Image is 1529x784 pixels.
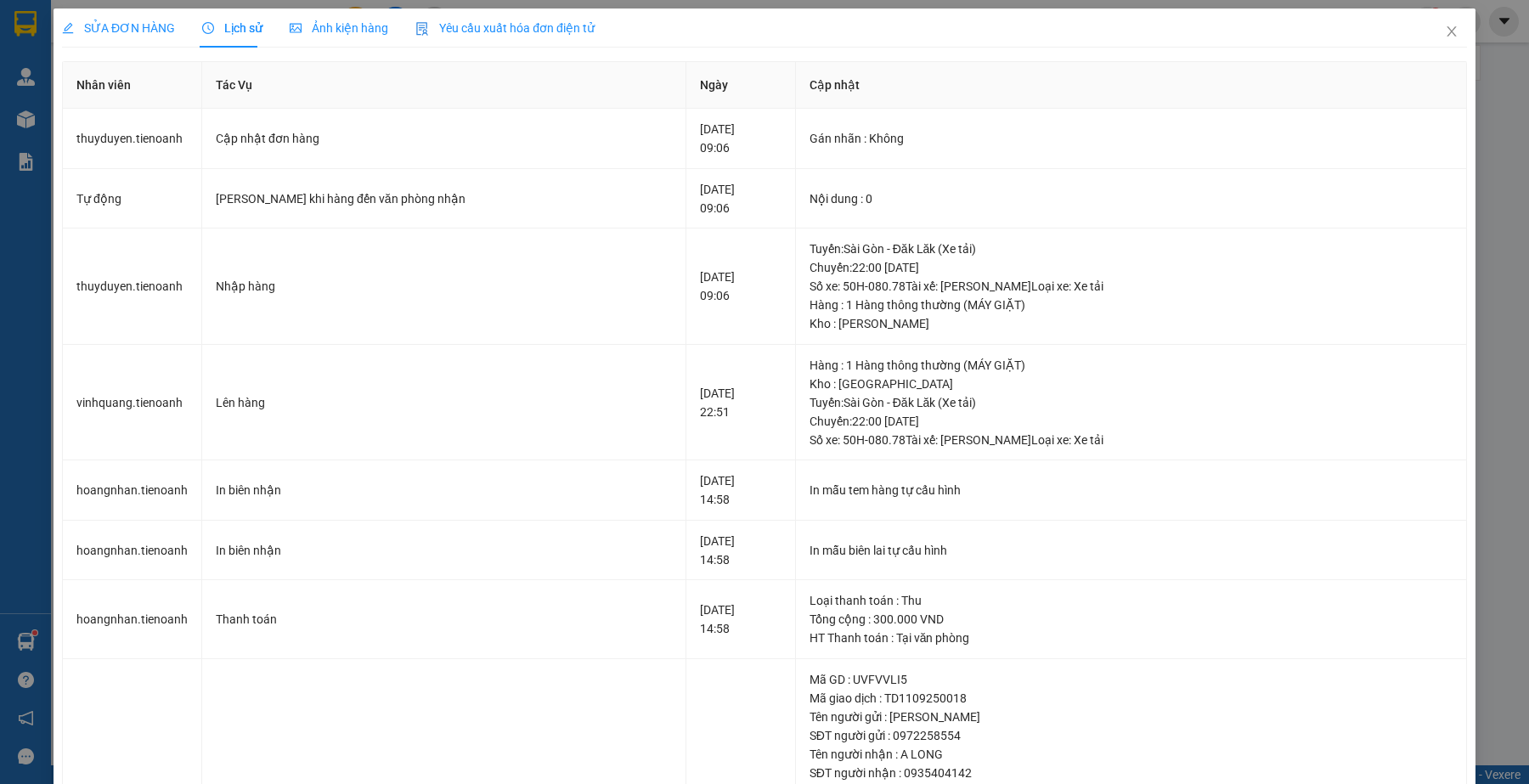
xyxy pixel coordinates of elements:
[810,356,1453,375] div: Hàng : 1 Hàng thông thường (MÁY GIẶT)
[415,21,595,35] span: Yêu cầu xuất hóa đơn điện tử
[63,521,202,581] td: hoangnhan.tienoanh
[63,580,202,659] td: hoangnhan.tienoanh
[1428,8,1475,56] button: Close
[290,22,302,34] span: picture
[810,393,1453,449] div: Tuyến : Sài Gòn - Đăk Lăk (Xe tải) Chuyến: 22:00 [DATE] Số xe: 50H-080.78 Tài xế: [PERSON_NAME] L...
[290,21,388,35] span: Ảnh kiện hàng
[700,471,781,509] div: [DATE] 14:58
[810,296,1453,314] div: Hàng : 1 Hàng thông thường (MÁY GIẶT)
[202,22,214,34] span: clock-circle
[62,21,175,35] span: SỬA ĐƠN HÀNG
[216,393,672,412] div: Lên hàng
[700,268,781,305] div: [DATE] 09:06
[700,601,781,638] div: [DATE] 14:58
[700,532,781,569] div: [DATE] 14:58
[216,129,672,148] div: Cập nhật đơn hàng
[810,240,1453,296] div: Tuyến : Sài Gòn - Đăk Lăk (Xe tải) Chuyến: 22:00 [DATE] Số xe: 50H-080.78 Tài xế: [PERSON_NAME] L...
[415,22,429,36] img: icon
[216,481,672,499] div: In biên nhận
[62,22,74,34] span: edit
[700,180,781,217] div: [DATE] 09:06
[810,745,1453,764] div: Tên người nhận : A LONG
[810,708,1453,726] div: Tên người gửi : [PERSON_NAME]
[700,384,781,421] div: [DATE] 22:51
[216,189,672,208] div: [PERSON_NAME] khi hàng đến văn phòng nhận
[810,541,1453,560] div: In mẫu biên lai tự cấu hình
[796,62,1467,109] th: Cập nhật
[202,62,686,109] th: Tác Vụ
[63,460,202,521] td: hoangnhan.tienoanh
[810,129,1453,148] div: Gán nhãn : Không
[810,629,1453,647] div: HT Thanh toán : Tại văn phòng
[63,345,202,461] td: vinhquang.tienoanh
[216,610,672,629] div: Thanh toán
[810,689,1453,708] div: Mã giao dịch : TD1109250018
[63,62,202,109] th: Nhân viên
[810,189,1453,208] div: Nội dung : 0
[810,610,1453,629] div: Tổng cộng : 300.000 VND
[63,109,202,169] td: thuyduyen.tienoanh
[810,314,1453,333] div: Kho : [PERSON_NAME]
[810,481,1453,499] div: In mẫu tem hàng tự cấu hình
[216,277,672,296] div: Nhập hàng
[686,62,796,109] th: Ngày
[216,541,672,560] div: In biên nhận
[63,228,202,345] td: thuyduyen.tienoanh
[810,375,1453,393] div: Kho : [GEOGRAPHIC_DATA]
[810,764,1453,782] div: SĐT người nhận : 0935404142
[63,169,202,229] td: Tự động
[810,670,1453,689] div: Mã GD : UVFVVLI5
[810,726,1453,745] div: SĐT người gửi : 0972258554
[202,21,262,35] span: Lịch sử
[810,591,1453,610] div: Loại thanh toán : Thu
[700,120,781,157] div: [DATE] 09:06
[1445,25,1458,38] span: close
